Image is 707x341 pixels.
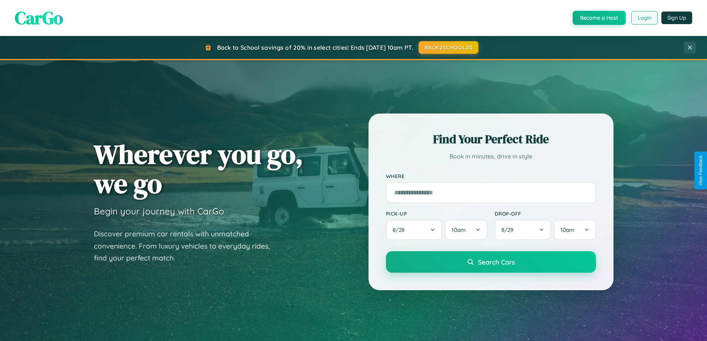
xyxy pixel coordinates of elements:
button: 8/29 [495,220,551,240]
button: 10am [445,220,487,240]
span: 8 / 28 [393,226,408,233]
h1: Wherever you go, we go [94,140,303,198]
span: 10am [452,226,466,233]
p: Discover premium car rentals with unmatched convenience. From luxury vehicles to everyday rides, ... [94,228,279,264]
button: BACK2SCHOOL20 [419,41,478,54]
span: CarGo [15,6,63,30]
span: 10am [560,226,575,233]
span: Back to School savings of 20% in select cities! Ends [DATE] 10am PT. [217,44,413,51]
button: Sign Up [661,12,692,24]
p: Book in minutes, drive in style [386,151,596,162]
h3: Begin your journey with CarGo [94,206,224,217]
span: Search Cars [478,258,515,266]
label: Where [386,173,596,179]
button: Login [631,11,658,24]
label: Drop-off [495,210,596,217]
button: Become a Host [573,11,626,25]
label: Pick-up [386,210,487,217]
button: 8/28 [386,220,442,240]
button: Search Cars [386,251,596,273]
span: 8 / 29 [501,226,517,233]
h2: Find Your Perfect Ride [386,131,596,147]
button: 10am [554,220,596,240]
div: Give Feedback [698,155,703,186]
